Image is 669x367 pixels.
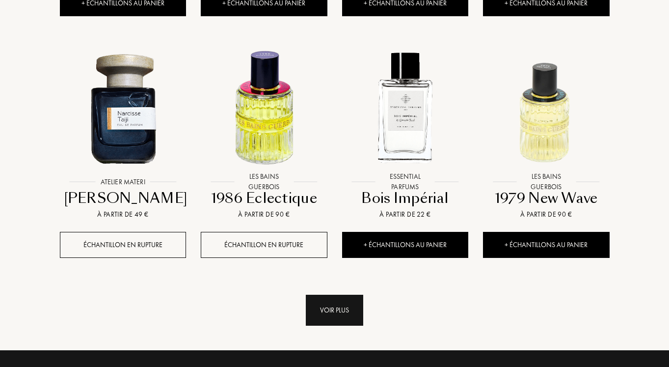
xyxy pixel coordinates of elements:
div: Échantillon en rupture [201,232,327,258]
a: Bois Impérial Essential ParfumsEssential ParfumsBois ImpérialÀ partir de 22 € [342,33,469,232]
a: 1979 New Wave Les Bains GuerboisLes Bains Guerbois1979 New WaveÀ partir de 90 € [483,33,610,232]
div: À partir de 22 € [346,209,465,220]
div: Bois Impérial [346,189,465,208]
img: 1986 Eclectique Les Bains Guerbois [200,44,327,171]
div: À partir de 90 € [487,209,606,220]
img: Narcisse Taiji Atelier Materi [59,44,187,171]
a: Narcisse Taiji Atelier MateriAtelier Materi[PERSON_NAME]À partir de 49 € [60,33,187,232]
a: 1986 Eclectique Les Bains GuerboisLes Bains Guerbois1986 EclectiqueÀ partir de 90 € [201,33,327,232]
img: 1979 New Wave Les Bains Guerbois [482,44,610,171]
div: À partir de 90 € [205,209,323,220]
div: Voir plus [306,295,363,326]
div: Échantillon en rupture [60,232,187,258]
div: + Échantillons au panier [342,232,469,258]
div: [PERSON_NAME] [64,189,183,208]
div: 1986 Eclectique [205,189,323,208]
div: À partir de 49 € [64,209,183,220]
img: Bois Impérial Essential Parfums [342,44,469,171]
div: 1979 New Wave [487,189,606,208]
div: + Échantillons au panier [483,232,610,258]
